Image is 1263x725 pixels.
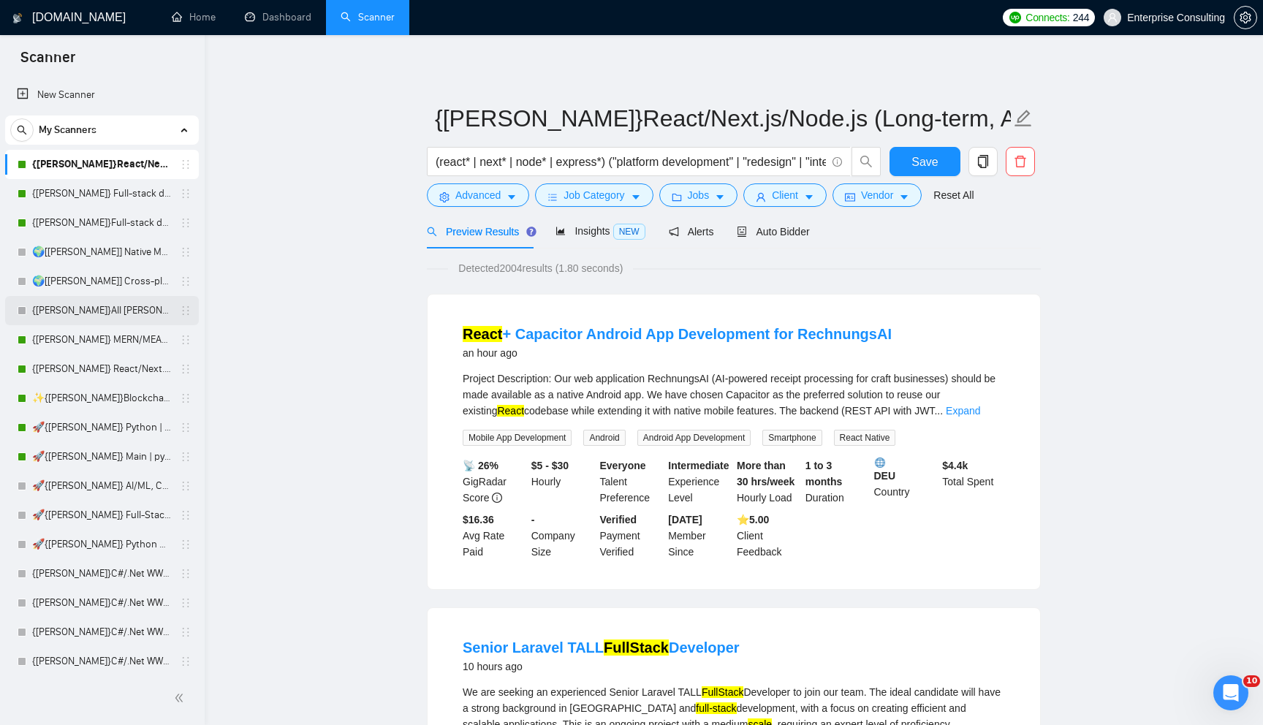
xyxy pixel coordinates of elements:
[463,639,740,656] a: Senior Laravel TALLFullStackDeveloper
[180,363,191,375] span: holder
[852,147,881,176] button: search
[180,626,191,638] span: holder
[341,11,395,23] a: searchScanner
[933,187,974,203] a: Reset All
[32,647,171,676] a: {[PERSON_NAME]}C#/.Net WW - best match (<1 month, not preferred location)
[939,458,1008,506] div: Total Spent
[659,183,738,207] button: folderJobscaret-down
[555,225,645,237] span: Insights
[805,460,843,487] b: 1 to 3 months
[32,384,171,413] a: ✨{[PERSON_NAME]}Blockchain WW
[715,191,725,202] span: caret-down
[463,326,892,342] a: React+ Capacitor Android App Development for RechnungsAI
[180,509,191,521] span: holder
[1006,155,1034,168] span: delete
[899,191,909,202] span: caret-down
[32,559,171,588] a: {[PERSON_NAME]}C#/.Net WW - best match
[39,115,96,145] span: My Scanners
[1107,12,1118,23] span: user
[463,514,494,525] b: $16.36
[968,147,998,176] button: copy
[172,11,216,23] a: homeHome
[180,422,191,433] span: holder
[12,7,23,30] img: logo
[460,458,528,506] div: GigRadar Score
[1006,147,1035,176] button: delete
[631,191,641,202] span: caret-down
[737,227,747,237] span: robot
[832,157,842,167] span: info-circle
[1014,109,1033,128] span: edit
[600,514,637,525] b: Verified
[583,430,625,446] span: Android
[564,187,624,203] span: Job Category
[436,153,826,171] input: Search Freelance Jobs...
[32,413,171,442] a: 🚀{[PERSON_NAME]} Python | Django | AI /
[871,458,940,506] div: Country
[32,588,171,618] a: {[PERSON_NAME]}C#/.Net WW - best match (not preferred location)
[874,458,937,482] b: DEU
[669,226,714,238] span: Alerts
[5,80,199,110] li: New Scanner
[531,460,569,471] b: $5 - $30
[875,458,885,468] img: 🌐
[600,460,646,471] b: Everyone
[439,191,450,202] span: setting
[245,11,311,23] a: dashboardDashboard
[668,460,729,471] b: Intermediate
[665,458,734,506] div: Experience Level
[734,458,803,506] div: Hourly Load
[1234,12,1256,23] span: setting
[32,179,171,208] a: {[PERSON_NAME]} Full-stack devs WW - pain point
[528,458,597,506] div: Hourly
[180,539,191,550] span: holder
[180,305,191,316] span: holder
[463,460,498,471] b: 📡 26%
[942,460,968,471] b: $ 4.4k
[535,183,653,207] button: barsJob Categorycaret-down
[934,405,943,417] span: ...
[180,334,191,346] span: holder
[180,159,191,170] span: holder
[10,118,34,142] button: search
[665,512,734,560] div: Member Since
[1234,6,1257,29] button: setting
[1073,10,1089,26] span: 244
[804,191,814,202] span: caret-down
[803,458,871,506] div: Duration
[832,183,922,207] button: idcardVendorcaret-down
[688,187,710,203] span: Jobs
[180,246,191,258] span: holder
[180,451,191,463] span: holder
[946,405,980,417] a: Expand
[762,430,822,446] span: Smartphone
[1243,675,1260,687] span: 10
[11,125,33,135] span: search
[772,187,798,203] span: Client
[427,227,437,237] span: search
[180,656,191,667] span: holder
[756,191,766,202] span: user
[597,458,666,506] div: Talent Preference
[1025,10,1069,26] span: Connects:
[672,191,682,202] span: folder
[180,597,191,609] span: holder
[180,568,191,580] span: holder
[463,371,1005,419] div: Project Description: Our web application RechnungsAI (AI-powered receipt processing for craft bus...
[180,480,191,492] span: holder
[737,514,769,525] b: ⭐️ 5.00
[497,405,524,417] mark: React
[861,187,893,203] span: Vendor
[547,191,558,202] span: bars
[435,100,1011,137] input: Scanner name...
[32,501,171,530] a: 🚀{[PERSON_NAME]} Full-Stack Python (Backend + Frontend)
[32,325,171,354] a: {[PERSON_NAME]} MERN/MEAN (Enterprise & SaaS)
[531,514,535,525] b: -
[669,227,679,237] span: notification
[463,326,502,342] mark: React
[463,344,892,362] div: an hour ago
[427,183,529,207] button: settingAdvancedcaret-down
[1009,12,1021,23] img: upwork-logo.png
[32,238,171,267] a: 🌍[[PERSON_NAME]] Native Mobile WW
[180,392,191,404] span: holder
